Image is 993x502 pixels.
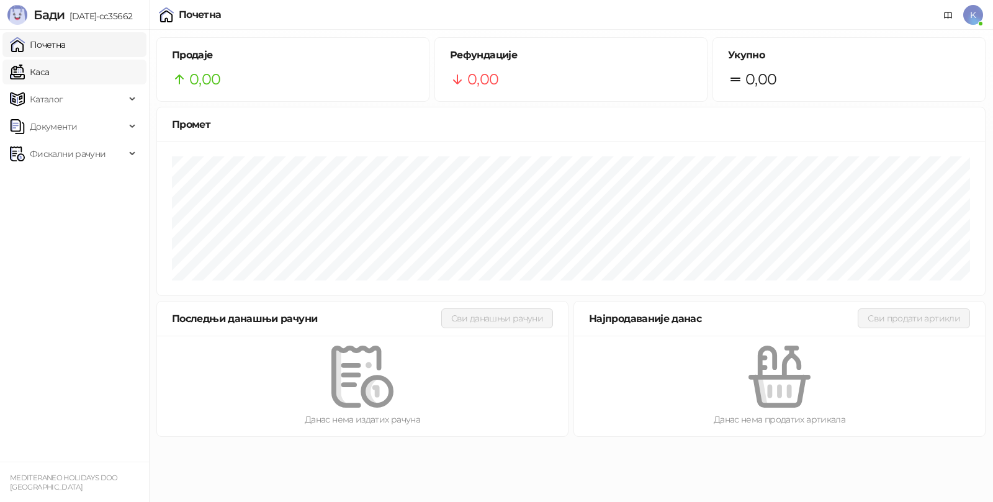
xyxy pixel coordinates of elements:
[189,68,220,91] span: 0,00
[34,7,65,22] span: Бади
[30,87,63,112] span: Каталог
[30,114,77,139] span: Документи
[589,311,858,326] div: Најпродаваније данас
[10,473,118,491] small: MEDITERANEO HOLIDAYS DOO [GEOGRAPHIC_DATA]
[177,413,548,426] div: Данас нема издатих рачуна
[172,48,414,63] h5: Продаје
[10,60,49,84] a: Каса
[7,5,27,25] img: Logo
[963,5,983,25] span: K
[172,311,441,326] div: Последњи данашњи рачуни
[745,68,776,91] span: 0,00
[10,32,66,57] a: Почетна
[938,5,958,25] a: Документација
[179,10,222,20] div: Почетна
[594,413,965,426] div: Данас нема продатих артикала
[172,117,970,132] div: Промет
[65,11,132,22] span: [DATE]-cc35662
[728,48,970,63] h5: Укупно
[441,308,553,328] button: Сви данашњи рачуни
[30,141,106,166] span: Фискални рачуни
[467,68,498,91] span: 0,00
[450,48,692,63] h5: Рефундације
[858,308,970,328] button: Сви продати артикли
